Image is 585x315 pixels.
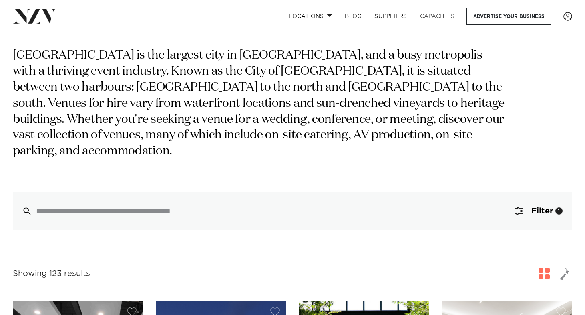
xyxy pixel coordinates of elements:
[506,192,572,230] button: Filter1
[13,268,90,280] div: Showing 123 results
[531,207,553,215] span: Filter
[13,9,56,23] img: nzv-logo.png
[368,8,413,25] a: SUPPLIERS
[282,8,338,25] a: Locations
[13,48,508,160] p: [GEOGRAPHIC_DATA] is the largest city in [GEOGRAPHIC_DATA], and a busy metropolis with a thriving...
[414,8,461,25] a: Capacities
[338,8,368,25] a: BLOG
[555,207,563,215] div: 1
[466,8,551,25] a: Advertise your business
